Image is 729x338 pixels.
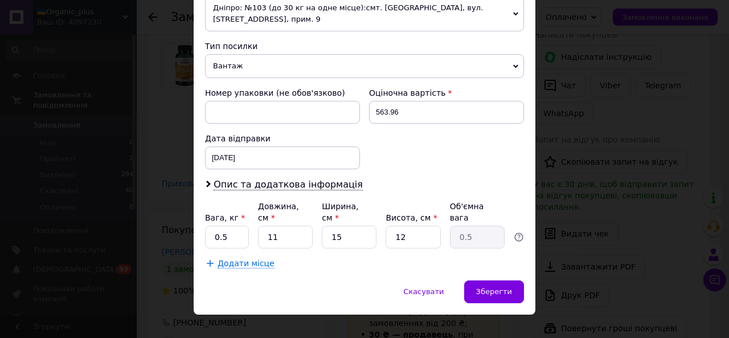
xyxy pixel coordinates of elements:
[450,201,505,223] div: Об'ємна вага
[214,179,363,190] span: Опис та додаткова інформація
[205,42,257,51] span: Тип посилки
[322,202,358,222] label: Ширина, см
[205,133,360,144] div: Дата відправки
[258,202,299,222] label: Довжина, см
[205,54,524,78] span: Вантаж
[476,287,512,296] span: Зберегти
[218,259,275,268] span: Додати місце
[205,213,245,222] label: Вага, кг
[403,287,444,296] span: Скасувати
[205,87,360,99] div: Номер упаковки (не обов'язково)
[369,87,524,99] div: Оціночна вартість
[386,213,437,222] label: Висота, см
